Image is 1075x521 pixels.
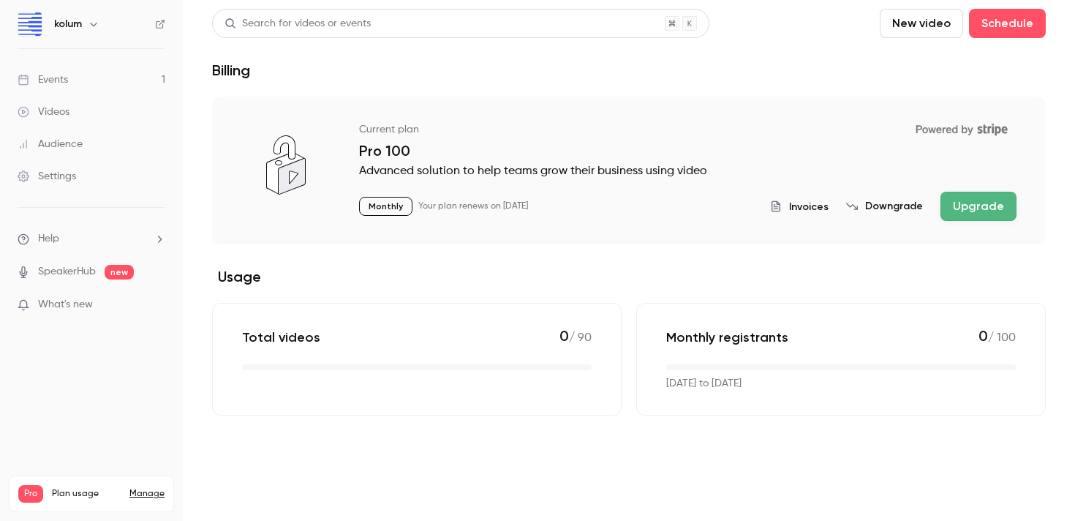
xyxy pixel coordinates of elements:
h1: Billing [212,61,250,79]
span: Pro [18,485,43,503]
li: help-dropdown-opener [18,231,165,247]
div: Search for videos or events [225,16,371,31]
img: kolum [18,12,42,36]
button: Schedule [969,9,1046,38]
span: 0 [559,327,569,345]
p: Pro 100 [359,142,1016,160]
p: Your plan renews on [DATE] [418,200,528,212]
div: Settings [18,169,76,184]
span: 0 [978,327,988,345]
p: [DATE] to [DATE] [666,376,742,391]
p: / 90 [559,327,592,347]
a: Manage [129,488,165,500]
button: Upgrade [940,192,1016,221]
span: new [105,265,134,280]
span: Help [38,231,59,247]
div: Audience [18,137,83,151]
h2: Usage [212,268,1046,285]
span: What's new [38,297,93,312]
div: Videos [18,105,69,119]
button: New video [880,9,963,38]
span: Invoices [789,199,829,214]
span: Plan usage [52,488,121,500]
h6: kolum [54,17,82,31]
p: Current plan [359,122,419,137]
p: Total videos [242,329,320,346]
iframe: Noticeable Trigger [148,299,165,312]
div: Events [18,72,68,87]
a: SpeakerHub [38,264,96,280]
p: Advanced solution to help teams grow their business using video [359,162,1016,180]
p: Monthly [359,197,412,216]
button: Invoices [770,199,829,214]
p: / 100 [978,327,1016,347]
section: billing [212,97,1046,416]
button: Downgrade [846,199,923,214]
p: Monthly registrants [666,329,788,346]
